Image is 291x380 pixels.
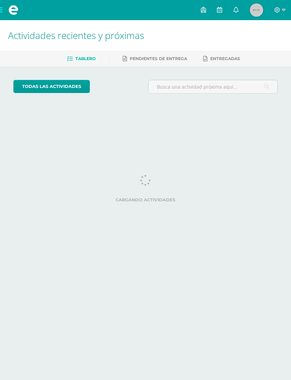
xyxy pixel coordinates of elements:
label: Cargando actividades [13,197,278,202]
a: Tablero [67,53,96,64]
span: Tablero [75,56,96,61]
input: Busca una actividad próxima aquí... [149,80,277,93]
span: Pendientes de entrega [130,56,187,61]
span: Entregadas [210,56,240,61]
a: Pendientes de entrega [123,53,187,64]
span: Actividades recientes y próximas [8,29,144,42]
img: 45x45 [250,3,263,17]
a: todas las Actividades [13,80,90,93]
a: Entregadas [203,53,240,64]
